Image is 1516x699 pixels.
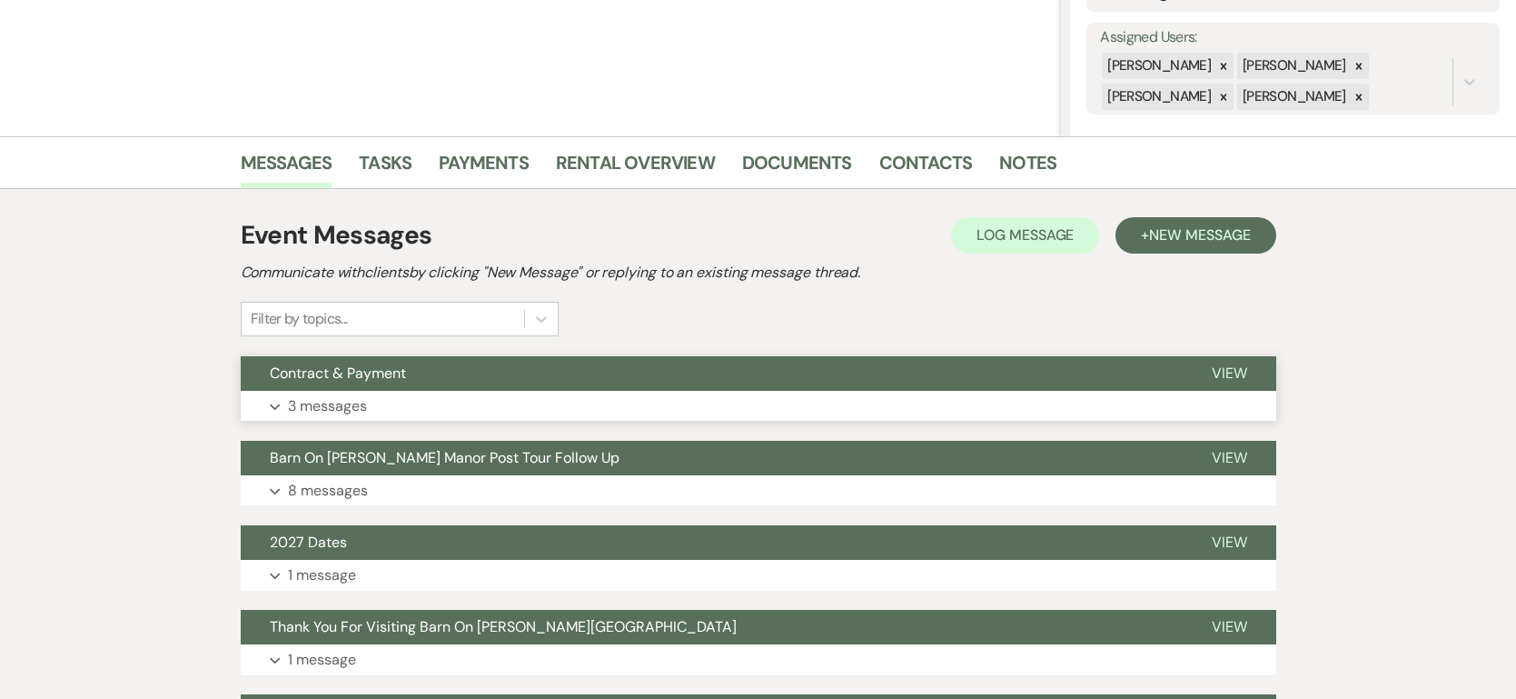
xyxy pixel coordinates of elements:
[556,148,715,188] a: Rental Overview
[1102,53,1214,79] div: [PERSON_NAME]
[999,148,1056,188] a: Notes
[951,217,1099,254] button: Log Message
[1183,441,1276,475] button: View
[241,610,1183,644] button: Thank You For Visiting Barn On [PERSON_NAME][GEOGRAPHIC_DATA]
[241,262,1276,284] h2: Communicate with clients by clicking "New Message" or replying to an existing message thread.
[241,148,332,188] a: Messages
[1183,525,1276,560] button: View
[241,475,1276,506] button: 8 messages
[439,148,529,188] a: Payments
[1237,53,1349,79] div: [PERSON_NAME]
[241,216,432,255] h1: Event Messages
[1183,356,1276,391] button: View
[1115,217,1275,254] button: +New Message
[976,225,1074,245] span: Log Message
[270,364,406,383] span: Contract & Payment
[1212,364,1247,383] span: View
[270,533,347,552] span: 2027 Dates
[742,148,852,188] a: Documents
[1100,25,1486,51] label: Assigned Users:
[241,560,1276,591] button: 1 message
[270,617,737,636] span: Thank You For Visiting Barn On [PERSON_NAME][GEOGRAPHIC_DATA]
[1212,533,1247,552] span: View
[1237,84,1349,110] div: [PERSON_NAME]
[1212,448,1247,467] span: View
[288,394,367,418] p: 3 messages
[288,564,356,587] p: 1 message
[270,448,619,467] span: Barn On [PERSON_NAME] Manor Post Tour Follow Up
[288,479,368,503] p: 8 messages
[241,441,1183,475] button: Barn On [PERSON_NAME] Manor Post Tour Follow Up
[1183,610,1276,644] button: View
[1149,225,1250,245] span: New Message
[1212,617,1247,636] span: View
[241,644,1276,675] button: 1 message
[251,308,348,330] div: Filter by topics...
[1102,84,1214,110] div: [PERSON_NAME]
[241,391,1276,422] button: 3 messages
[288,648,356,672] p: 1 message
[241,525,1183,560] button: 2027 Dates
[879,148,973,188] a: Contacts
[241,356,1183,391] button: Contract & Payment
[359,148,411,188] a: Tasks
